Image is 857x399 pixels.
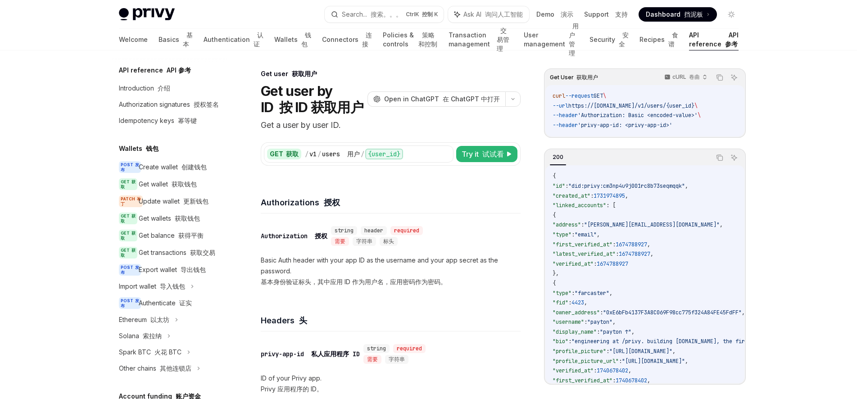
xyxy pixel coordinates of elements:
font: 支持 [615,10,628,18]
font: 导出钱包 [181,266,206,273]
span: Ctrl K [406,11,438,18]
a: Recipes 食谱 [639,29,678,50]
font: 用户管理 [569,22,579,57]
font: 索拉纳 [143,332,162,340]
font: API 参考 [167,66,191,74]
span: \ [698,112,701,119]
h1: Get user by ID [261,83,364,115]
font: 基本身份验证标头，其中应用 ID 作为用户名，应用密码作为密码。 [261,278,447,286]
font: 食谱 [668,31,678,48]
span: GET [119,178,137,190]
span: : [568,338,571,345]
h4: Authorizations [261,196,521,209]
span: , [742,309,745,316]
span: 4423 [571,299,584,306]
span: 1674788927 [616,241,647,248]
font: 策略和控制 [418,31,437,48]
font: 挡泥板 [684,10,703,18]
p: cURL [672,73,700,81]
div: Authorization [261,231,327,240]
span: : [612,241,616,248]
span: : [584,318,587,326]
span: , [672,348,676,355]
span: POST [119,264,141,276]
span: { [553,212,556,219]
a: POST 发布Create wallet 创建钱包 [112,159,227,176]
button: Toggle dark mode [724,7,739,22]
span: : [612,377,616,384]
font: 授权签名 [194,100,219,108]
font: 更新钱包 [183,197,209,205]
p: Basic Auth header with your app ID as the username and your app secret as the password. [261,255,521,287]
span: , [650,250,653,258]
font: 获取 [121,248,136,258]
span: "first_verified_at" [553,241,612,248]
span: "verified_at" [553,260,594,268]
span: "payton ↑" [600,328,631,336]
span: \ [694,102,698,109]
p: Get a user by user ID. [261,119,521,131]
a: Welcome [119,29,148,50]
a: Authorization signatures 授权签名 [112,96,227,113]
a: Introduction 介绍 [112,80,227,96]
div: 需要 [363,355,381,364]
font: 获取用户 [292,70,317,77]
span: : [568,299,571,306]
a: Wallets 钱包 [274,29,311,50]
span: Open in ChatGPT [384,95,500,104]
span: "id" [553,182,565,190]
span: 1731974895 [594,192,625,199]
span: 'privy-app-id: <privy-app-id>' [578,122,672,129]
span: "type" [553,290,571,297]
span: , [609,290,612,297]
div: Authorization signatures [119,99,219,110]
span: : [565,182,568,190]
span: GET [119,247,137,258]
a: GET 获取Get wallet 获取钱包 [112,176,227,193]
span: POST [119,161,141,173]
div: users [322,150,360,159]
span: 标头 [383,238,394,245]
span: "profile_picture_url" [553,358,619,365]
span: , [685,358,688,365]
span: POST [119,297,141,309]
span: 'Authorization: Basic <encoded-value>' [578,112,698,119]
span: "latest_verified_at" [553,250,616,258]
span: : [594,260,597,268]
font: 证实 [179,299,192,307]
font: 询问人工智能 [485,10,523,18]
span: : [590,192,594,199]
div: Import wallet [119,281,185,292]
span: GET [594,92,603,100]
button: Search... 搜索。。。CtrlK 控制 K [325,6,444,23]
font: 其他连锁店 [160,364,191,372]
span: string [367,345,386,352]
span: "bio" [553,338,568,345]
span: : [600,309,603,316]
font: 火花 BTC [154,348,181,356]
div: GET [267,149,301,159]
h5: Wallets [119,143,159,154]
span: 1740678402 [616,377,647,384]
a: PATCH 补丁Update wallet 更新钱包 [112,193,227,210]
font: 头 [299,316,307,325]
span: "[URL][DOMAIN_NAME]" [609,348,672,355]
span: "owner_address" [553,309,600,316]
span: : [571,290,575,297]
span: GET [119,213,137,224]
span: { [553,172,556,180]
span: "first_verified_at" [553,377,612,384]
div: Create wallet [139,162,207,172]
font: Privy 应用程序的 ID。 [261,385,323,393]
span: \ [603,92,606,100]
font: 安全 [619,31,629,48]
span: : [597,328,600,336]
span: "verified_at" [553,367,594,374]
div: Spark BTC [119,347,181,358]
img: light logo [119,8,175,21]
span: , [625,192,628,199]
div: required [390,226,423,235]
span: , [720,221,723,228]
a: Connectors 连接 [322,29,372,50]
font: 私人应用程序 ID [311,350,360,358]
